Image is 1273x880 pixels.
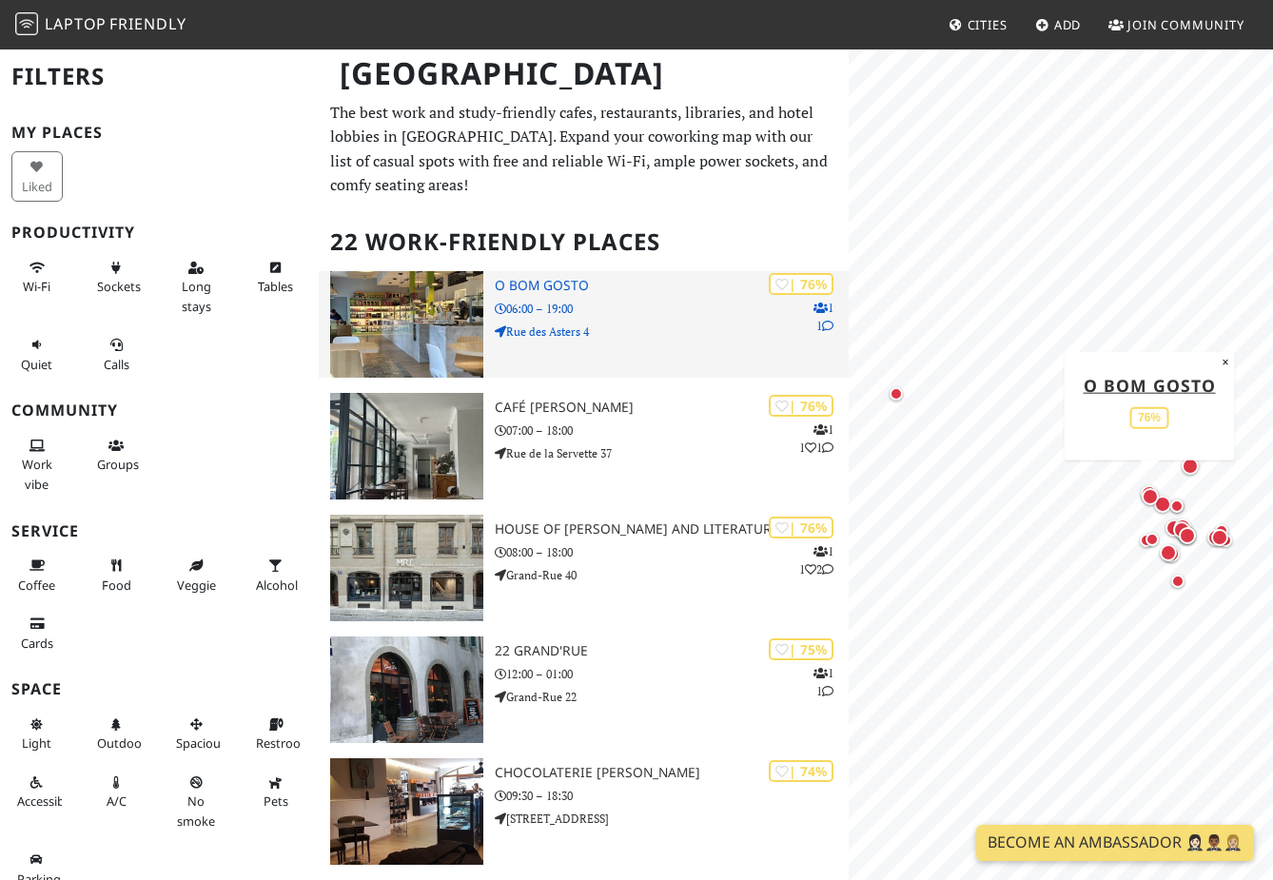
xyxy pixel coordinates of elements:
[769,395,833,417] div: | 76%
[495,643,849,659] h3: 22 grand'rue
[769,517,833,538] div: | 76%
[1166,570,1189,593] div: Map marker
[330,101,838,198] p: The best work and study-friendly cafes, restaurants, libraries, and hotel lobbies in [GEOGRAPHIC_...
[97,456,139,473] span: Group tables
[495,810,849,828] p: [STREET_ADDRESS]
[11,550,63,600] button: Coffee
[330,758,484,865] img: Chocolaterie Philippe Pascoët
[182,278,211,314] span: Long stays
[264,792,288,810] span: Pet friendly
[45,13,107,34] span: Laptop
[1165,495,1188,518] div: Map marker
[11,329,63,380] button: Quiet
[91,430,143,480] button: Groups
[495,521,849,538] h3: House of [PERSON_NAME] and Literature (MRL)
[769,638,833,660] div: | 75%
[799,420,833,457] p: 1 1 1
[1101,8,1252,42] a: Join Community
[495,444,849,462] p: Rue de la Servette 37
[11,401,307,420] h3: Community
[330,636,484,743] img: 22 grand'rue
[1150,492,1175,517] div: Map marker
[1159,541,1184,566] div: Map marker
[1204,525,1228,550] div: Map marker
[21,356,52,373] span: Quiet
[91,550,143,600] button: Food
[495,400,849,416] h3: Café [PERSON_NAME]
[330,515,484,621] img: House of Rousseau and Literature (MRL)
[813,299,833,335] p: 1 1
[104,356,129,373] span: Video/audio calls
[11,124,307,142] h3: My Places
[17,792,74,810] span: Accessible
[11,430,63,499] button: Work vibe
[1165,494,1188,517] div: Map marker
[21,635,53,652] span: Credit cards
[1169,518,1194,542] div: Map marker
[18,577,55,594] span: Coffee
[22,734,51,752] span: Natural light
[1207,525,1232,550] div: Map marker
[495,421,849,440] p: 07:00 – 18:00
[330,271,484,378] img: O Bom Gosto
[495,688,849,706] p: Grand-Rue 22
[170,709,222,759] button: Spacious
[941,8,1015,42] a: Cities
[495,300,849,318] p: 06:00 – 19:00
[22,456,52,492] span: People working
[1137,481,1162,506] div: Map marker
[1130,406,1168,428] div: 76%
[319,636,850,743] a: 22 grand'rue | 75% 11 22 grand'rue 12:00 – 01:00 Grand-Rue 22
[23,278,50,295] span: Stable Wi-Fi
[177,577,216,594] span: Veggie
[1156,540,1181,565] div: Map marker
[769,760,833,782] div: | 74%
[495,566,849,584] p: Grand-Rue 40
[968,16,1008,33] span: Cities
[885,382,908,405] div: Map marker
[1141,528,1164,551] div: Map marker
[495,665,849,683] p: 12:00 – 01:00
[170,767,222,836] button: No smoke
[170,550,222,600] button: Veggie
[250,550,302,600] button: Alcohol
[495,323,849,341] p: Rue des Asters 4
[1175,523,1200,548] div: Map marker
[11,522,307,540] h3: Service
[1028,8,1089,42] a: Add
[1173,521,1198,546] div: Map marker
[330,213,838,271] h2: 22 Work-Friendly Places
[1135,529,1158,552] div: Map marker
[97,278,141,295] span: Power sockets
[176,734,226,752] span: Spacious
[91,709,143,759] button: Outdoor
[330,393,484,499] img: Café Bourdon
[319,758,850,865] a: Chocolaterie Philippe Pascoët | 74% Chocolaterie [PERSON_NAME] 09:30 – 18:30 [STREET_ADDRESS]
[170,252,222,322] button: Long stays
[97,734,147,752] span: Outdoor area
[1214,529,1237,552] div: Map marker
[15,12,38,35] img: LaptopFriendly
[256,734,312,752] span: Restroom
[256,577,298,594] span: Alcohol
[324,48,846,100] h1: [GEOGRAPHIC_DATA]
[1178,454,1203,479] div: Map marker
[11,252,63,303] button: Wi-Fi
[91,252,143,303] button: Sockets
[1216,351,1234,372] button: Close popup
[11,48,307,106] h2: Filters
[177,792,215,829] span: Smoke free
[109,13,186,34] span: Friendly
[495,765,849,781] h3: Chocolaterie [PERSON_NAME]
[11,224,307,242] h3: Productivity
[319,515,850,621] a: House of Rousseau and Literature (MRL) | 76% 112 House of [PERSON_NAME] and Literature (MRL) 08:0...
[1084,373,1216,396] a: O Bom Gosto
[11,767,63,817] button: Accessible
[250,252,302,303] button: Tables
[495,787,849,805] p: 09:30 – 18:30
[102,577,131,594] span: Food
[813,664,833,700] p: 1 1
[319,393,850,499] a: Café Bourdon | 76% 111 Café [PERSON_NAME] 07:00 – 18:00 Rue de la Servette 37
[1127,16,1244,33] span: Join Community
[799,542,833,578] p: 1 1 2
